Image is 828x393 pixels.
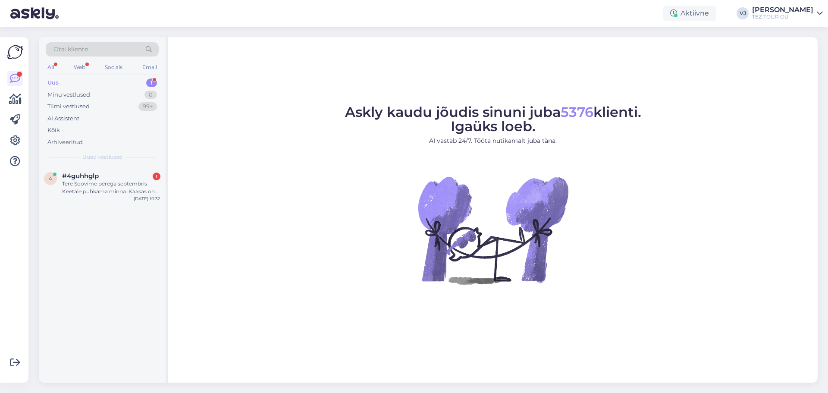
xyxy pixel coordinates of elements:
[752,6,813,13] div: [PERSON_NAME]
[345,136,641,145] p: AI vastab 24/7. Tööta nutikamalt juba täna.
[47,102,90,111] div: Tiimi vestlused
[144,91,157,99] div: 0
[663,6,716,21] div: Aktiivne
[141,62,159,73] div: Email
[146,79,157,87] div: 1
[47,79,59,87] div: Uus
[737,7,749,19] div: VJ
[345,104,641,135] span: Askly kaudu jõudis sinuni juba klienti. Igaüks loeb.
[47,138,83,147] div: Arhiveeritud
[47,126,60,135] div: Kõik
[415,152,571,308] img: No Chat active
[62,172,99,180] span: #4guhhglp
[72,62,87,73] div: Web
[752,6,823,20] a: [PERSON_NAME]TEZ TOUR OÜ
[752,13,813,20] div: TEZ TOUR OÜ
[53,45,88,54] span: Otsi kliente
[49,175,52,182] span: 4
[47,91,90,99] div: Minu vestlused
[7,44,23,60] img: Askly Logo
[47,114,79,123] div: AI Assistent
[103,62,124,73] div: Socials
[82,153,122,161] span: Uued vestlused
[153,173,160,180] div: 1
[134,195,160,202] div: [DATE] 10:32
[561,104,593,120] span: 5376
[62,180,160,195] div: Tere Soovime perega septembris Keetale puhkama minna. Kaasas on lapsed: 4 ja 6 aastane. Kuupäevad...
[46,62,56,73] div: All
[138,102,157,111] div: 99+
